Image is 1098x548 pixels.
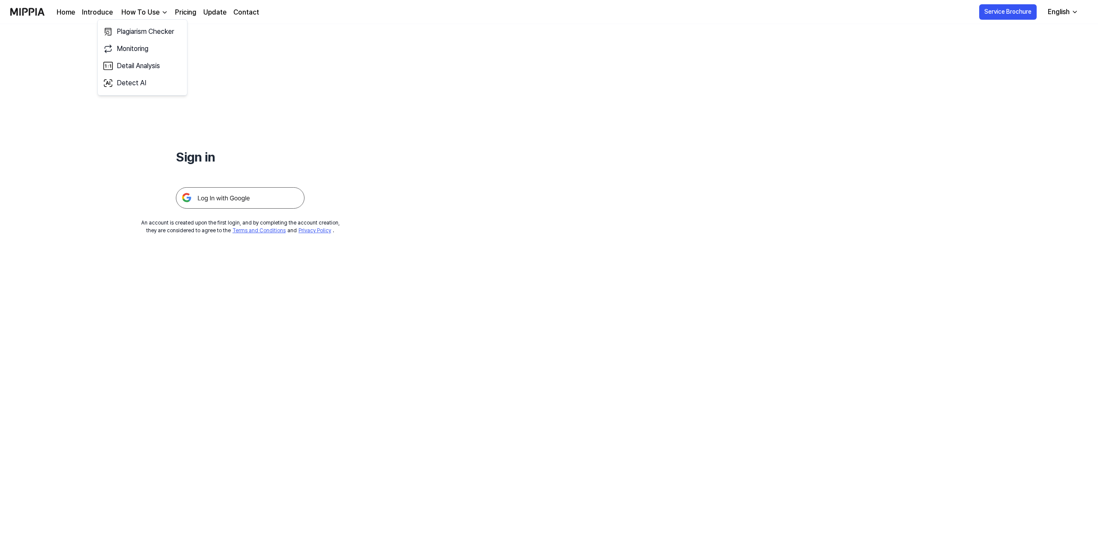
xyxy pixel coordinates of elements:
[203,7,226,18] a: Update
[120,7,168,18] button: How To Use
[101,75,184,92] a: Detect AI
[161,9,168,16] img: down
[141,219,340,234] div: An account is created upon the first login, and by completing the account creation, they are cons...
[175,7,196,18] a: Pricing
[101,40,184,57] a: Monitoring
[176,147,305,167] h1: Sign in
[101,57,184,75] a: Detail Analysis
[82,7,113,18] a: Introduce
[120,7,161,18] div: How To Use
[101,23,184,40] a: Plagiarism Checker
[233,7,259,18] a: Contact
[176,187,305,209] img: 구글 로그인 버튼
[1046,7,1071,17] div: English
[299,228,331,234] a: Privacy Policy
[979,4,1037,20] button: Service Brochure
[1041,3,1083,21] button: English
[232,228,286,234] a: Terms and Conditions
[57,7,75,18] a: Home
